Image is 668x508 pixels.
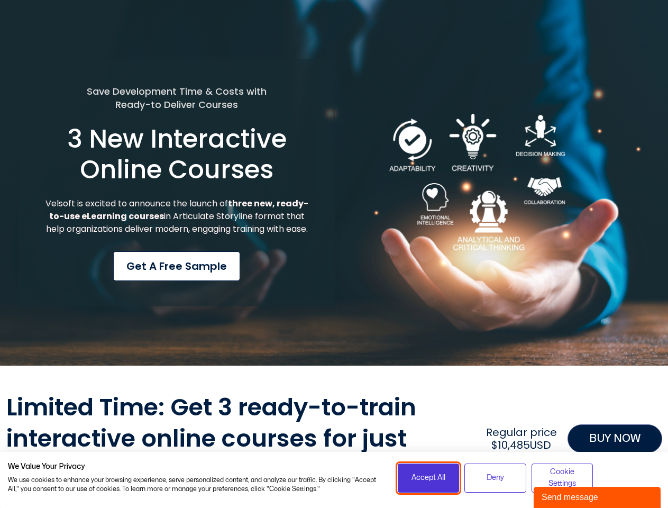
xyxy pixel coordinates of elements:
h2: Limited Time: Get 3 ready-to-train interactive online courses for just $3,300USD [6,392,476,485]
p: Velsoft is excited to announce the launch of in Articulate Storyline format that help organizatio... [44,197,310,235]
button: Adjust cookie preferences [532,464,593,493]
h2: Regular price $10,485USD [481,426,562,451]
button: Accept all cookies [398,464,460,493]
a: BUY NOW [568,424,662,453]
span: Get a Free Sample [126,258,227,274]
strong: three new, ready-to-use eLearning courses [49,197,308,222]
h2: We Value Your Privacy [8,462,382,471]
h1: 3 New Interactive Online Courses [44,124,310,185]
span: Deny [487,472,504,484]
span: Accept All [411,472,445,484]
span: BUY NOW [589,430,640,447]
iframe: chat widget [534,485,663,508]
a: Get a Free Sample [113,251,240,281]
span: Cookie Settings [538,466,587,490]
p: We use cookies to enhance your browsing experience, serve personalized content, and analyze our t... [8,476,382,494]
h5: Save Development Time & Costs with Ready-to Deliver Courses [44,85,310,111]
button: Deny all cookies [464,464,526,493]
